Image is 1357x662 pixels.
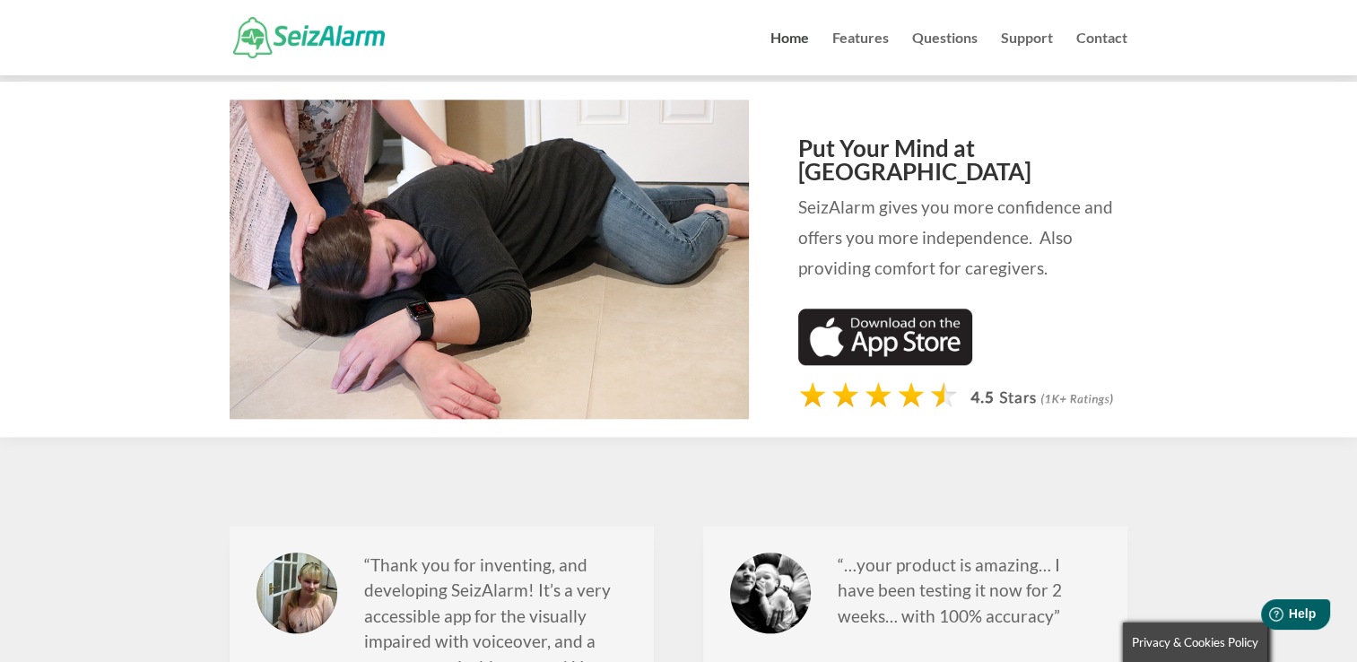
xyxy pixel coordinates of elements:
[912,31,978,75] a: Questions
[1132,635,1258,649] span: Privacy & Cookies Policy
[233,17,385,57] img: SeizAlarm
[1001,31,1053,75] a: Support
[798,136,1127,192] h2: Put Your Mind at [GEOGRAPHIC_DATA]
[798,192,1127,284] p: SeizAlarm gives you more confidence and offers you more independence. Also providing comfort for ...
[230,100,749,419] img: Caregiver providing help after seizure
[798,348,973,369] a: Download seizure detection app on the App Store
[1076,31,1127,75] a: Contact
[770,31,809,75] a: Home
[1197,592,1337,642] iframe: Help widget launcher
[798,379,1127,416] img: app-store-rating-stars
[832,31,889,75] a: Features
[798,309,973,366] img: Download on App Store
[838,553,1100,647] p: “…your product is amazing… I have been testing it now for 2 weeks… with 100% accuracy”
